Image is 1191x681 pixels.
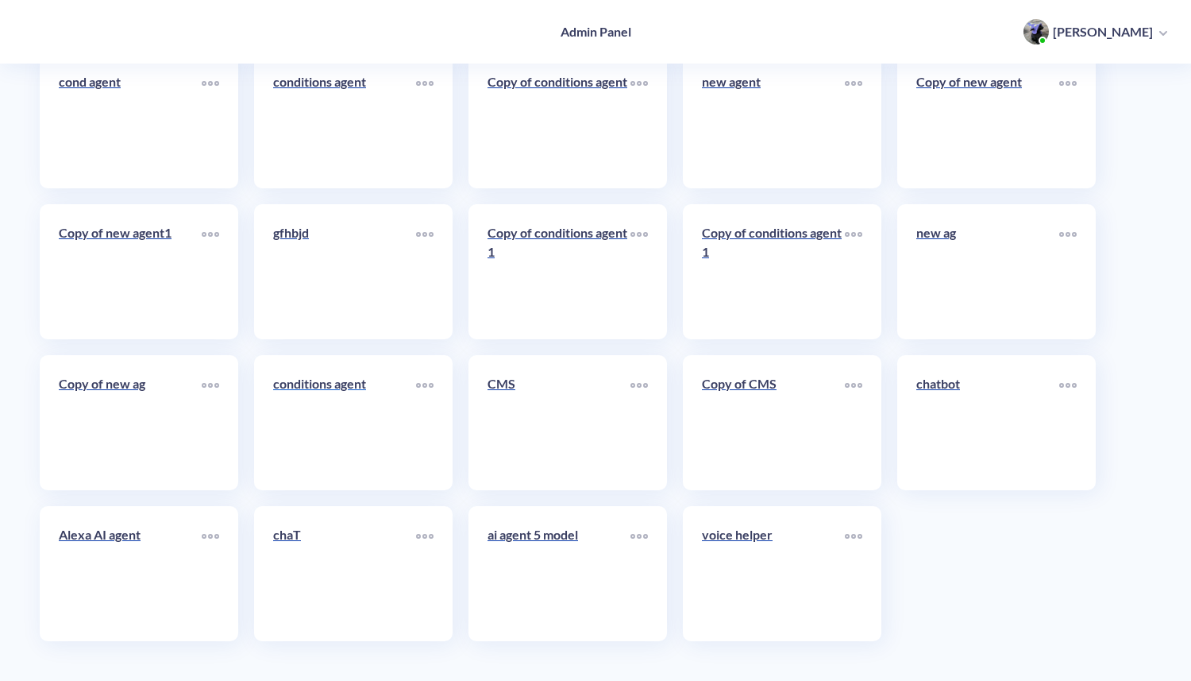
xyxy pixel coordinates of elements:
[273,525,416,544] p: chaT
[273,374,416,471] a: conditions agent
[488,374,630,471] a: CMS
[59,223,202,320] a: Copy of new agent1
[59,374,202,393] p: Copy of new ag
[273,223,416,320] a: gfhbjd
[1023,19,1049,44] img: user photo
[488,525,630,622] a: ai agent 5 model
[59,525,202,622] a: Alexa AI agent
[273,374,416,393] p: conditions agent
[702,223,845,320] a: Copy of conditions agent1
[702,72,845,91] p: new agent
[702,525,845,622] a: voice helper
[488,223,630,320] a: Copy of conditions agent1
[702,223,845,261] p: Copy of conditions agent1
[273,223,416,242] p: gfhbjd
[59,374,202,471] a: Copy of new ag
[916,374,1059,471] a: chatbot
[916,223,1059,242] p: new ag
[1016,17,1175,46] button: user photo[PERSON_NAME]
[702,374,845,471] a: Copy of CMS
[702,72,845,169] a: new agent
[488,525,630,544] p: ai agent 5 model
[488,72,630,169] a: Copy of conditions agent
[916,223,1059,320] a: new ag
[702,525,845,544] p: voice helper
[59,72,202,91] p: cond agent
[488,374,630,393] p: CMS
[59,223,202,242] p: Copy of new agent1
[273,72,416,169] a: conditions agent
[273,72,416,91] p: conditions agent
[561,24,631,39] h4: Admin Panel
[273,525,416,622] a: chaT
[916,72,1059,169] a: Copy of new agent
[916,374,1059,393] p: chatbot
[916,72,1059,91] p: Copy of new agent
[702,374,845,393] p: Copy of CMS
[59,525,202,544] p: Alexa AI agent
[59,72,202,169] a: cond agent
[488,72,630,91] p: Copy of conditions agent
[1053,23,1153,41] p: [PERSON_NAME]
[488,223,630,261] p: Copy of conditions agent1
